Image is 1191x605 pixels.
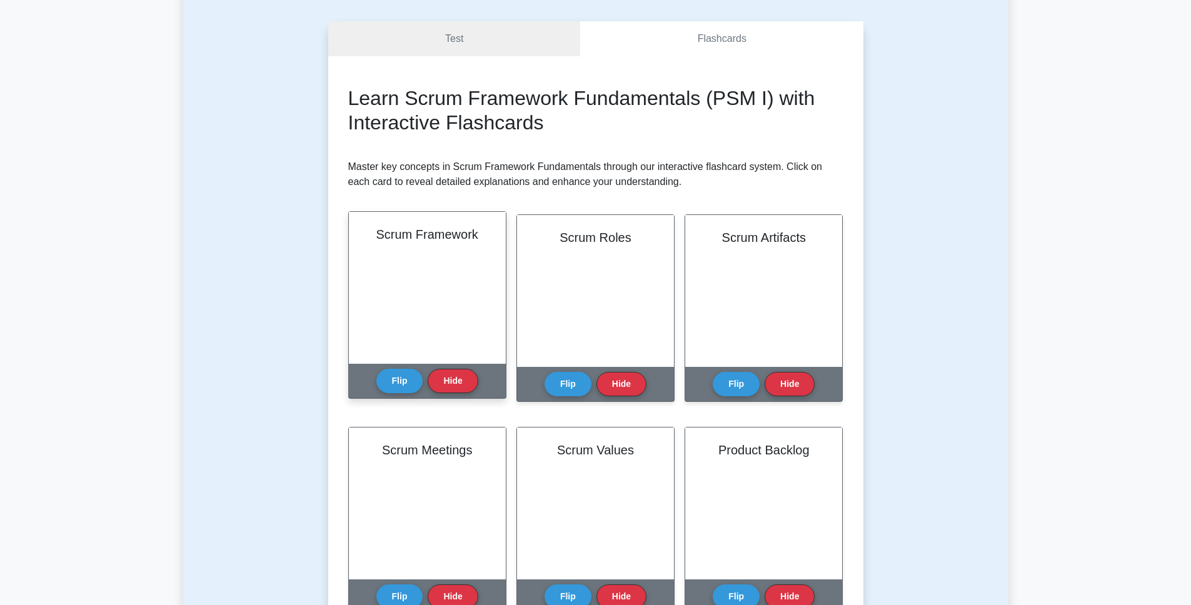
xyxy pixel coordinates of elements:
[532,230,659,245] h2: Scrum Roles
[765,372,815,396] button: Hide
[428,369,478,393] button: Hide
[580,21,863,57] a: Flashcards
[532,442,659,457] h2: Scrum Values
[545,372,591,396] button: Flip
[348,159,843,189] p: Master key concepts in Scrum Framework Fundamentals through our interactive flashcard system. Cli...
[376,369,423,393] button: Flip
[596,372,646,396] button: Hide
[700,442,827,457] h2: Product Backlog
[348,86,843,134] h2: Learn Scrum Framework Fundamentals (PSM I) with Interactive Flashcards
[700,230,827,245] h2: Scrum Artifacts
[328,21,581,57] a: Test
[364,442,491,457] h2: Scrum Meetings
[713,372,760,396] button: Flip
[364,227,491,242] h2: Scrum Framework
